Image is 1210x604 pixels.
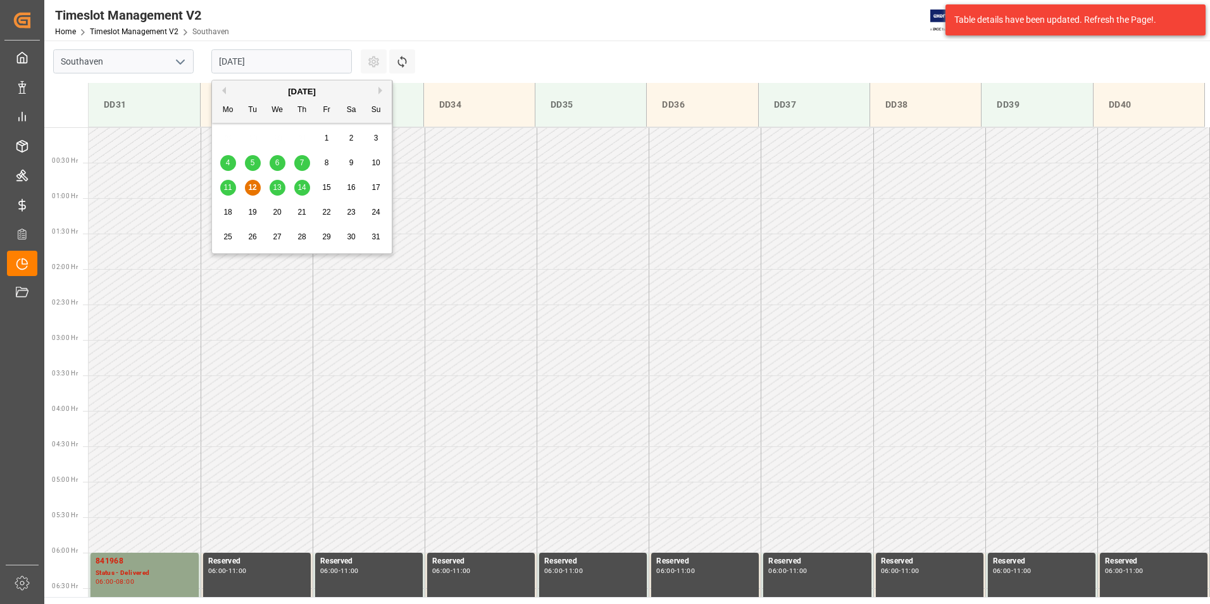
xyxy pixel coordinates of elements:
div: Choose Friday, August 15th, 2025 [319,180,335,196]
div: 11:00 [789,568,808,574]
div: Choose Tuesday, August 5th, 2025 [245,155,261,171]
span: 01:00 Hr [52,192,78,199]
div: We [270,103,285,118]
div: Tu [245,103,261,118]
span: 20 [273,208,281,217]
span: 23 [347,208,355,217]
div: Reserved [656,555,754,568]
span: 29 [322,232,330,241]
span: 04:30 Hr [52,441,78,448]
div: Choose Sunday, August 31st, 2025 [368,229,384,245]
div: Reserved [881,555,978,568]
span: 02:30 Hr [52,299,78,306]
div: Choose Saturday, August 2nd, 2025 [344,130,359,146]
span: 21 [297,208,306,217]
div: 11:00 [677,568,695,574]
div: Reserved [993,555,1090,568]
a: Home [55,27,76,36]
input: Type to search/select [53,49,194,73]
span: 02:00 Hr [52,263,78,270]
div: Fr [319,103,335,118]
div: Choose Tuesday, August 19th, 2025 [245,204,261,220]
div: Choose Friday, August 1st, 2025 [319,130,335,146]
span: 13 [273,183,281,192]
span: 27 [273,232,281,241]
div: Choose Monday, August 25th, 2025 [220,229,236,245]
div: - [451,568,452,574]
div: Choose Monday, August 11th, 2025 [220,180,236,196]
div: 06:00 [96,579,114,584]
span: 1 [325,134,329,142]
div: Choose Sunday, August 17th, 2025 [368,180,384,196]
span: 00:30 Hr [52,157,78,164]
div: - [1123,568,1125,574]
div: Choose Sunday, August 10th, 2025 [368,155,384,171]
div: Choose Wednesday, August 6th, 2025 [270,155,285,171]
div: 11:00 [340,568,359,574]
div: Reserved [320,555,418,568]
span: 04:00 Hr [52,405,78,412]
div: Choose Monday, August 18th, 2025 [220,204,236,220]
div: 841968 [96,555,194,568]
div: Th [294,103,310,118]
span: 06:30 Hr [52,582,78,589]
button: open menu [170,52,189,72]
span: 03:00 Hr [52,334,78,341]
div: Table details have been updated. Refresh the Page!. [954,13,1187,27]
span: 4 [226,158,230,167]
span: 11 [223,183,232,192]
div: 06:00 [1105,568,1123,574]
div: Status - Delivered [96,568,194,579]
span: 28 [297,232,306,241]
div: Choose Friday, August 22nd, 2025 [319,204,335,220]
div: Sa [344,103,359,118]
div: Su [368,103,384,118]
div: 11:00 [228,568,247,574]
div: Reserved [208,555,306,568]
div: - [1011,568,1013,574]
div: Choose Saturday, August 16th, 2025 [344,180,359,196]
span: 15 [322,183,330,192]
div: 06:00 [544,568,563,574]
span: 05:00 Hr [52,476,78,483]
div: - [787,568,789,574]
div: DD40 [1104,93,1194,116]
button: Next Month [378,87,386,94]
div: Timeslot Management V2 [55,6,229,25]
div: [DATE] [212,85,392,98]
div: - [114,579,116,584]
span: 26 [248,232,256,241]
div: Choose Thursday, August 28th, 2025 [294,229,310,245]
div: DD34 [434,93,525,116]
span: 22 [322,208,330,217]
div: Choose Saturday, August 23rd, 2025 [344,204,359,220]
div: 11:00 [1125,568,1144,574]
div: - [339,568,340,574]
div: Choose Friday, August 8th, 2025 [319,155,335,171]
div: 11:00 [901,568,920,574]
div: 06:00 [881,568,899,574]
div: Choose Wednesday, August 13th, 2025 [270,180,285,196]
div: - [675,568,677,574]
span: 18 [223,208,232,217]
div: Choose Tuesday, August 12th, 2025 [245,180,261,196]
div: Choose Thursday, August 7th, 2025 [294,155,310,171]
div: Reserved [432,555,530,568]
div: - [226,568,228,574]
span: 12 [248,183,256,192]
span: 01:30 Hr [52,228,78,235]
span: 19 [248,208,256,217]
span: 03:30 Hr [52,370,78,377]
span: 8 [325,158,329,167]
div: 08:00 [116,579,134,584]
div: DD35 [546,93,636,116]
button: Previous Month [218,87,226,94]
div: 06:00 [208,568,227,574]
div: 11:00 [452,568,471,574]
div: 11:00 [1013,568,1032,574]
div: Choose Tuesday, August 26th, 2025 [245,229,261,245]
span: 16 [347,183,355,192]
div: 06:00 [768,568,787,574]
span: 6 [275,158,280,167]
img: Exertis%20JAM%20-%20Email%20Logo.jpg_1722504956.jpg [930,9,974,32]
